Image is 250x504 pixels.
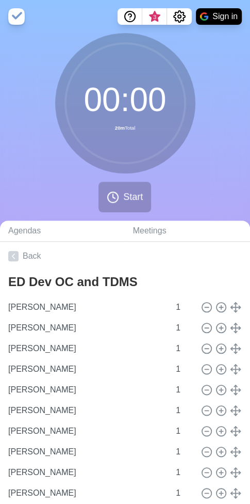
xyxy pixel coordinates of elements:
a: Meetings [125,220,250,242]
input: Mins [172,359,196,380]
input: Mins [172,400,196,421]
input: Name [4,421,170,442]
button: Settings [167,8,192,25]
input: Name [4,442,170,462]
input: Mins [172,380,196,400]
input: Name [4,359,170,380]
input: Name [4,318,170,338]
img: google logo [200,12,208,21]
button: What’s new [142,8,167,25]
input: Mins [172,297,196,318]
span: 3 [151,13,159,21]
input: Mins [172,442,196,462]
button: Help [118,8,142,25]
input: Name [4,338,170,359]
input: Mins [172,338,196,359]
img: timeblocks logo [8,8,25,25]
input: Mins [172,318,196,338]
span: Start [123,190,143,204]
input: Mins [172,421,196,442]
input: Mins [172,483,196,503]
input: Name [4,297,170,318]
button: Sign in [196,8,242,25]
button: Start [98,182,151,212]
input: Name [4,462,170,483]
input: Name [4,400,170,421]
input: Mins [172,462,196,483]
input: Name [4,380,170,400]
input: Name [4,483,170,503]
